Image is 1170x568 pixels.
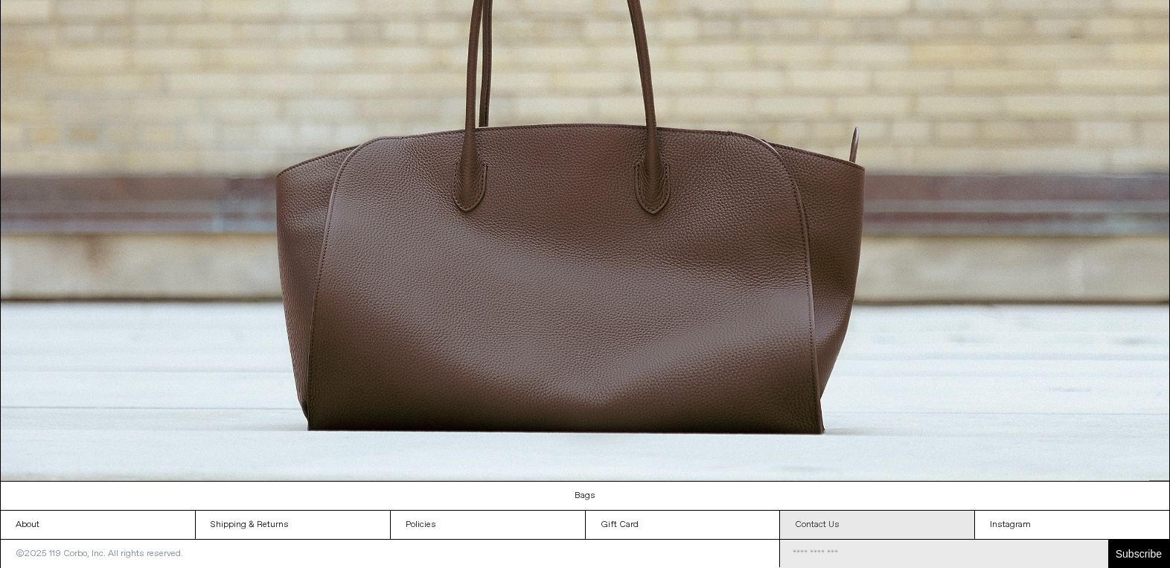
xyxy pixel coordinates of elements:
a: Shipping & Returns [196,511,390,539]
a: Contact Us [780,511,974,539]
a: Gift Card [586,511,780,539]
a: Bags [1,482,1170,510]
a: About [1,511,195,539]
a: Policies [391,511,585,539]
input: Email Address [780,540,1108,568]
p: ©2025 119 Corbo, Inc. All rights reserved. [1,540,198,568]
a: Instagram [975,511,1169,539]
button: Subscribe [1108,540,1169,568]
